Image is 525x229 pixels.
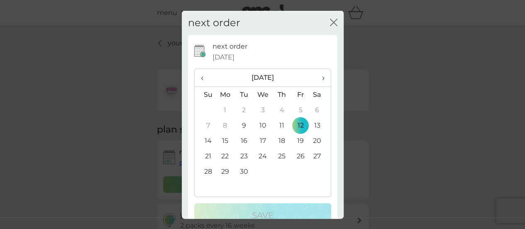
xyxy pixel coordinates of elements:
span: › [316,69,324,86]
td: 27 [310,148,330,164]
td: 4 [272,102,291,118]
td: 14 [195,133,216,148]
td: 7 [195,118,216,133]
td: 25 [272,148,291,164]
th: Sa [310,86,330,102]
td: 17 [253,133,272,148]
td: 13 [310,118,330,133]
td: 19 [291,133,310,148]
td: 20 [310,133,330,148]
th: Fr [291,86,310,102]
td: 6 [310,102,330,118]
td: 26 [291,148,310,164]
td: 22 [216,148,235,164]
th: [DATE] [216,69,310,87]
td: 10 [253,118,272,133]
td: 12 [291,118,310,133]
th: Th [272,86,291,102]
td: 16 [234,133,253,148]
p: Save [252,209,273,222]
button: Save [194,203,331,227]
button: close [330,18,337,27]
td: 3 [253,102,272,118]
td: 9 [234,118,253,133]
td: 8 [216,118,235,133]
td: 23 [234,148,253,164]
span: ‹ [201,69,210,86]
th: Su [195,86,216,102]
td: 15 [216,133,235,148]
td: 1 [216,102,235,118]
th: Mo [216,86,235,102]
span: [DATE] [212,52,234,62]
td: 24 [253,148,272,164]
p: next order [212,41,247,52]
td: 2 [234,102,253,118]
td: 28 [195,164,216,179]
td: 18 [272,133,291,148]
td: 30 [234,164,253,179]
td: 5 [291,102,310,118]
th: We [253,86,272,102]
td: 21 [195,148,216,164]
td: 29 [216,164,235,179]
td: 11 [272,118,291,133]
h2: next order [188,17,240,29]
th: Tu [234,86,253,102]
